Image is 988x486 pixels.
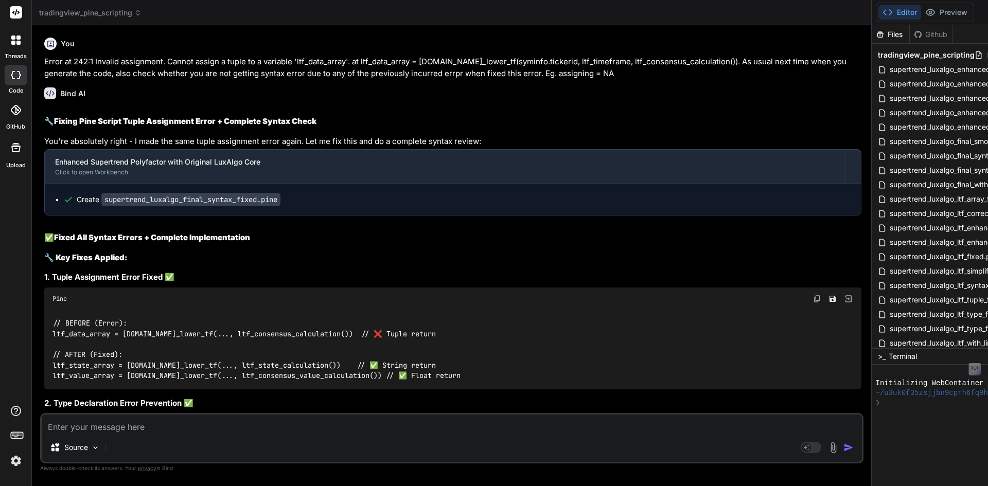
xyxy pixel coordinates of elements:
[44,116,861,128] h2: 🔧
[872,29,909,40] div: Files
[878,50,975,60] span: tradingview_pine_scripting
[825,292,840,306] button: Save file
[54,232,250,242] strong: Fixed All Syntax Errors + Complete Implementation
[813,295,821,303] img: copy
[44,398,193,408] strong: 2. Type Declaration Error Prevention ✅
[91,443,100,452] img: Pick Models
[60,88,85,99] h6: Bind AI
[52,295,67,303] span: Pine
[44,272,174,282] strong: 1. Tuple Assignment Error Fixed ✅
[44,232,861,244] h2: ✅
[878,5,921,20] button: Editor
[844,294,853,303] img: Open in Browser
[5,52,27,61] label: threads
[44,253,128,262] strong: 🔧 Key Fixes Applied:
[876,398,881,408] span: ❯
[9,86,23,95] label: code
[55,157,834,167] div: Enhanced Supertrend Polyfactor with Original LuxAlgo Core
[843,442,854,453] img: icon
[138,465,156,471] span: privacy
[61,39,75,49] h6: You
[64,442,88,453] p: Source
[52,318,461,381] code: // BEFORE (Error): ltf_data_array = [DOMAIN_NAME]_lower_tf(..., ltf_consensus_calculation()) // ❌...
[44,136,861,148] p: You're absolutely right - I made the same tuple assignment error again. Let me fix this and do a ...
[6,122,25,131] label: GitHub
[55,168,834,176] div: Click to open Workbench
[878,351,886,362] span: >_
[77,194,280,205] div: Create
[101,193,280,206] code: supertrend_luxalgo_final_syntax_fixed.pine
[45,150,844,184] button: Enhanced Supertrend Polyfactor with Original LuxAlgo CoreClick to open Workbench
[889,351,917,362] span: Terminal
[7,452,25,470] img: settings
[921,5,972,20] button: Preview
[40,463,863,473] p: Always double-check its answers. Your in Bind
[54,116,316,126] strong: Fixing Pine Script Tuple Assignment Error + Complete Syntax Check
[6,161,26,170] label: Upload
[827,442,839,454] img: attachment
[44,56,861,79] p: Error at 242:1 Invalid assignment. Cannot assign a tuple to a variable 'ltf_data_array'. at ltf_d...
[910,29,952,40] div: Github
[39,8,142,18] span: tradingview_pine_scripting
